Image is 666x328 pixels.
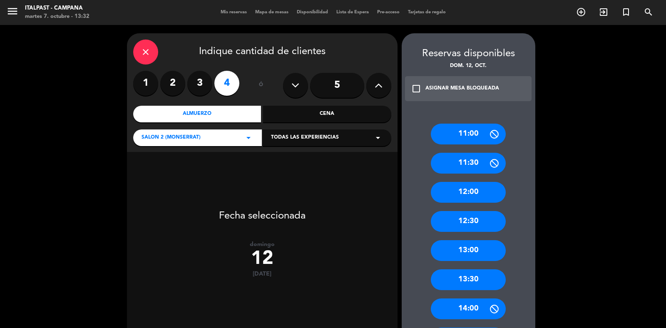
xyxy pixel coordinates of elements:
[6,5,19,20] button: menu
[251,10,293,15] span: Mapa de mesas
[216,10,251,15] span: Mis reservas
[411,84,421,94] i: check_box_outline_blank
[127,198,398,224] div: Fecha seleccionada
[431,124,506,144] div: 11:00
[576,7,586,17] i: add_circle_outline
[431,269,506,290] div: 13:30
[431,298,506,319] div: 14:00
[293,10,332,15] span: Disponibilidad
[431,211,506,232] div: 12:30
[133,40,391,65] div: Indique cantidad de clientes
[425,84,499,93] div: ASIGNAR MESA BLOQUEADA
[431,153,506,174] div: 11:30
[402,46,535,62] div: Reservas disponibles
[644,7,654,17] i: search
[141,47,151,57] i: close
[127,248,398,271] div: 12
[404,10,450,15] span: Tarjetas de regalo
[271,134,339,142] span: Todas las experiencias
[373,10,404,15] span: Pre-acceso
[25,4,89,12] div: Italpast - Campana
[431,240,506,261] div: 13:00
[6,5,19,17] i: menu
[373,133,383,143] i: arrow_drop_down
[248,71,275,100] div: ó
[244,133,253,143] i: arrow_drop_down
[263,106,391,122] div: Cena
[187,71,212,96] label: 3
[332,10,373,15] span: Lista de Espera
[160,71,185,96] label: 2
[402,62,535,70] div: dom. 12, oct.
[133,71,158,96] label: 1
[133,106,261,122] div: Almuerzo
[599,7,609,17] i: exit_to_app
[127,271,398,278] div: [DATE]
[621,7,631,17] i: turned_in_not
[431,182,506,203] div: 12:00
[214,71,239,96] label: 4
[127,241,398,248] div: domingo
[142,134,201,142] span: Salon 2 (Monserrat)
[25,12,89,21] div: martes 7. octubre - 13:32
